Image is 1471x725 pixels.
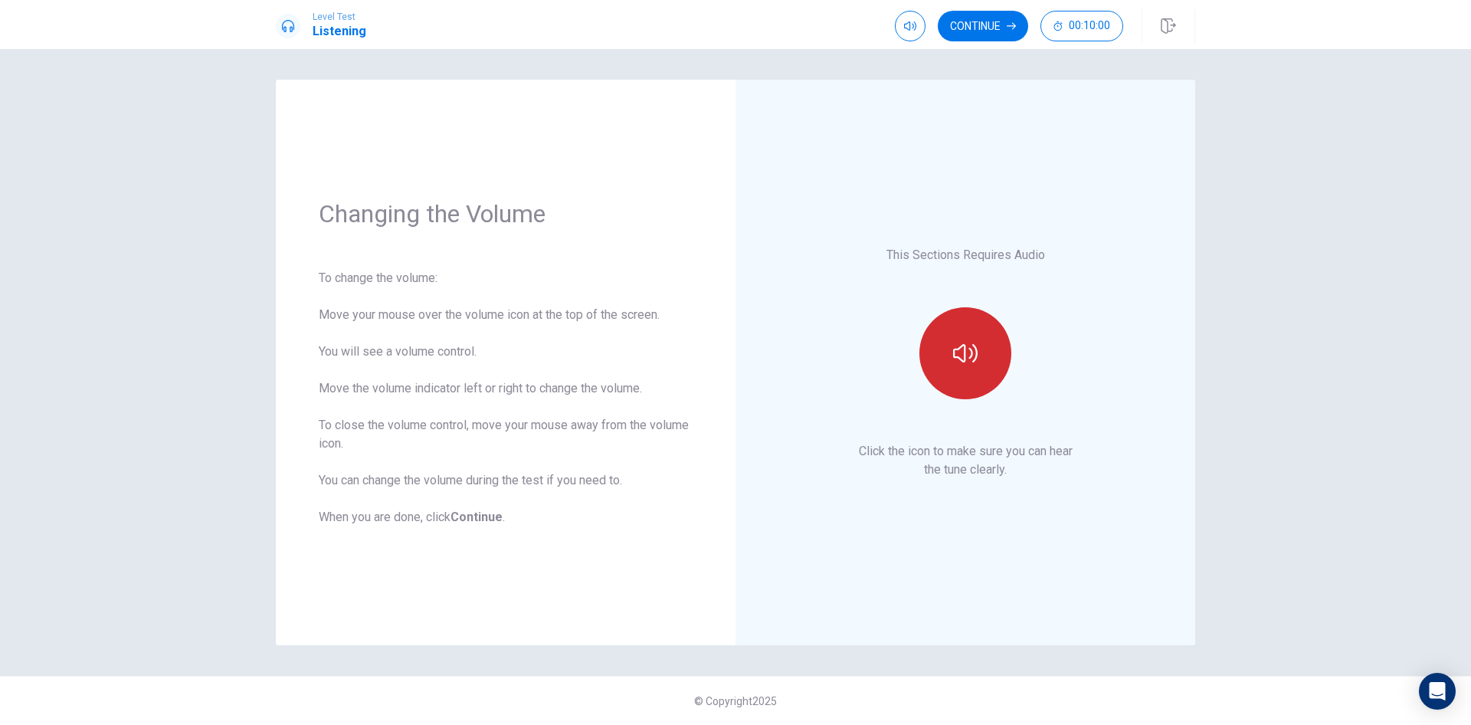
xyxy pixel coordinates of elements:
[319,198,693,229] h1: Changing the Volume
[1419,673,1456,710] div: Open Intercom Messenger
[313,22,366,41] h1: Listening
[319,269,693,527] div: To change the volume: Move your mouse over the volume icon at the top of the screen. You will see...
[938,11,1028,41] button: Continue
[1069,20,1110,32] span: 00:10:00
[450,510,503,524] b: Continue
[313,11,366,22] span: Level Test
[1040,11,1123,41] button: 00:10:00
[694,695,777,707] span: © Copyright 2025
[859,442,1073,479] p: Click the icon to make sure you can hear the tune clearly.
[886,246,1045,264] p: This Sections Requires Audio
